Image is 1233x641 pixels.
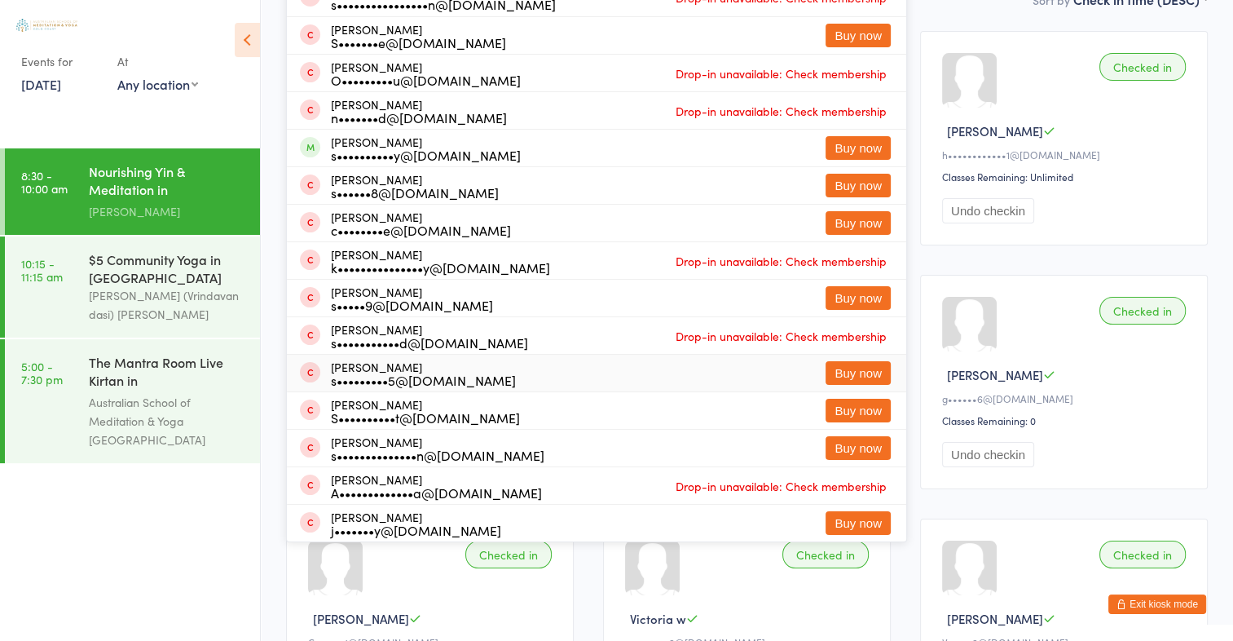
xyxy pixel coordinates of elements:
div: [PERSON_NAME] [331,173,499,199]
div: Events for [21,48,101,75]
div: c••••••••e@[DOMAIN_NAME] [331,223,511,237]
a: [DATE] [21,75,61,93]
span: [PERSON_NAME] [313,610,409,627]
span: [PERSON_NAME] [947,366,1043,383]
div: [PERSON_NAME] [331,473,542,499]
span: Drop-in unavailable: Check membership [672,61,891,86]
a: 10:15 -11:15 am$5 Community Yoga in [GEOGRAPHIC_DATA][PERSON_NAME] (Vrindavan dasi) [PERSON_NAME] [5,237,260,338]
div: s•••••••••5@[DOMAIN_NAME] [331,374,516,387]
img: Australian School of Meditation & Yoga (Gold Coast) [16,19,77,32]
div: [PERSON_NAME] [331,511,501,537]
div: [PERSON_NAME] [331,135,521,161]
div: Australian School of Meditation & Yoga [GEOGRAPHIC_DATA] [89,393,246,449]
span: Victoria w [630,610,686,627]
div: Checked in [1099,297,1186,325]
div: s•••••••••••d@[DOMAIN_NAME] [331,336,528,349]
div: k•••••••••••••••y@[DOMAIN_NAME] [331,261,550,274]
div: [PERSON_NAME] [331,398,520,424]
div: The Mantra Room Live Kirtan in [GEOGRAPHIC_DATA] [89,353,246,393]
div: [PERSON_NAME] [331,435,544,462]
div: s••••••8@[DOMAIN_NAME] [331,186,499,199]
div: Classes Remaining: Unlimited [942,170,1191,183]
div: At [117,48,198,75]
a: 5:00 -7:30 pmThe Mantra Room Live Kirtan in [GEOGRAPHIC_DATA]Australian School of Meditation & Yo... [5,339,260,463]
button: Buy now [826,211,891,235]
div: [PERSON_NAME] [331,285,493,312]
div: Nourishing Yin & Meditation in [GEOGRAPHIC_DATA] [89,162,246,202]
div: S••••••••••t@[DOMAIN_NAME] [331,411,520,424]
span: Drop-in unavailable: Check membership [672,249,891,273]
div: S•••••••e@[DOMAIN_NAME] [331,36,506,49]
span: Drop-in unavailable: Check membership [672,99,891,123]
button: Buy now [826,361,891,385]
div: Classes Remaining: 0 [942,413,1191,427]
div: j•••••••y@[DOMAIN_NAME] [331,524,501,537]
a: 8:30 -10:00 amNourishing Yin & Meditation in [GEOGRAPHIC_DATA][PERSON_NAME] [5,148,260,235]
span: [PERSON_NAME] [947,610,1043,627]
div: $5 Community Yoga in [GEOGRAPHIC_DATA] [89,250,246,286]
button: Buy now [826,511,891,535]
button: Exit kiosk mode [1108,595,1206,614]
button: Undo checkin [942,198,1034,223]
div: h••••••••••••1@[DOMAIN_NAME] [942,148,1191,161]
div: Checked in [1099,53,1186,81]
div: s••••••••••y@[DOMAIN_NAME] [331,148,521,161]
div: [PERSON_NAME] (Vrindavan dasi) [PERSON_NAME] [89,286,246,324]
div: A•••••••••••••a@[DOMAIN_NAME] [331,486,542,499]
div: Checked in [1099,541,1186,568]
div: [PERSON_NAME] [331,360,516,387]
button: Buy now [826,136,891,160]
div: s•••••9@[DOMAIN_NAME] [331,298,493,312]
button: Undo checkin [942,442,1034,467]
div: g••••••6@[DOMAIN_NAME] [942,391,1191,405]
time: 10:15 - 11:15 am [21,257,63,283]
button: Buy now [826,24,891,47]
div: O•••••••••u@[DOMAIN_NAME] [331,73,521,86]
time: 8:30 - 10:00 am [21,169,68,195]
span: [PERSON_NAME] [947,122,1043,139]
div: [PERSON_NAME] [331,98,507,124]
button: Buy now [826,436,891,460]
button: Buy now [826,399,891,422]
div: Checked in [782,541,869,568]
div: Checked in [465,541,552,568]
div: [PERSON_NAME] [89,202,246,221]
button: Buy now [826,174,891,197]
div: [PERSON_NAME] [331,210,511,237]
div: s••••••••••••••n@[DOMAIN_NAME] [331,449,544,462]
div: Any location [117,75,198,93]
time: 5:00 - 7:30 pm [21,360,63,386]
span: Drop-in unavailable: Check membership [672,324,891,348]
div: n•••••••d@[DOMAIN_NAME] [331,111,507,124]
span: Drop-in unavailable: Check membership [672,474,891,498]
button: Buy now [826,286,891,310]
div: [PERSON_NAME] [331,23,506,49]
div: [PERSON_NAME] [331,248,550,274]
div: [PERSON_NAME] [331,323,528,349]
div: [PERSON_NAME] [331,60,521,86]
